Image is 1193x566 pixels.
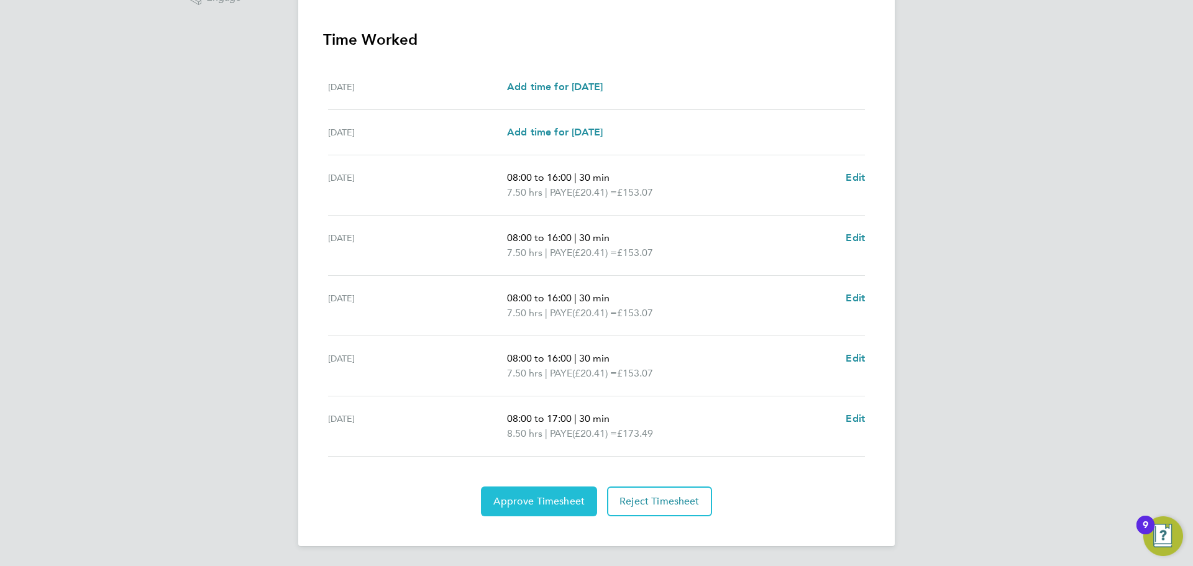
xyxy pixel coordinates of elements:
span: 7.50 hrs [507,367,542,379]
span: | [574,232,577,244]
button: Open Resource Center, 9 new notifications [1143,516,1183,556]
span: PAYE [550,426,572,441]
span: (£20.41) = [572,307,617,319]
span: | [574,292,577,304]
h3: Time Worked [323,30,870,50]
a: Add time for [DATE] [507,125,603,140]
span: Edit [846,232,865,244]
div: [DATE] [328,291,507,321]
span: 7.50 hrs [507,307,542,319]
button: Reject Timesheet [607,486,712,516]
span: Edit [846,413,865,424]
span: £153.07 [617,307,653,319]
span: Add time for [DATE] [507,126,603,138]
button: Approve Timesheet [481,486,597,516]
span: | [574,413,577,424]
span: Reject Timesheet [619,495,700,508]
span: | [545,367,547,379]
span: PAYE [550,306,572,321]
div: [DATE] [328,411,507,441]
div: [DATE] [328,125,507,140]
a: Edit [846,411,865,426]
span: PAYE [550,366,572,381]
span: 08:00 to 17:00 [507,413,572,424]
span: 08:00 to 16:00 [507,352,572,364]
span: Approve Timesheet [493,495,585,508]
span: | [545,427,547,439]
span: Edit [846,292,865,304]
span: | [574,171,577,183]
span: Add time for [DATE] [507,81,603,93]
span: PAYE [550,185,572,200]
a: Edit [846,291,865,306]
a: Add time for [DATE] [507,80,603,94]
span: 8.50 hrs [507,427,542,439]
span: 08:00 to 16:00 [507,292,572,304]
span: (£20.41) = [572,247,617,258]
span: Edit [846,352,865,364]
span: £153.07 [617,247,653,258]
span: 08:00 to 16:00 [507,232,572,244]
span: PAYE [550,245,572,260]
span: (£20.41) = [572,427,617,439]
span: 30 min [579,232,610,244]
a: Edit [846,170,865,185]
span: 30 min [579,292,610,304]
span: (£20.41) = [572,186,617,198]
span: | [574,352,577,364]
div: [DATE] [328,231,507,260]
div: 9 [1143,525,1148,541]
span: | [545,186,547,198]
div: [DATE] [328,170,507,200]
span: 08:00 to 16:00 [507,171,572,183]
span: 7.50 hrs [507,247,542,258]
span: 30 min [579,352,610,364]
span: £153.07 [617,186,653,198]
span: £173.49 [617,427,653,439]
span: (£20.41) = [572,367,617,379]
span: 7.50 hrs [507,186,542,198]
span: 30 min [579,171,610,183]
span: | [545,307,547,319]
div: [DATE] [328,80,507,94]
span: Edit [846,171,865,183]
span: | [545,247,547,258]
a: Edit [846,351,865,366]
div: [DATE] [328,351,507,381]
a: Edit [846,231,865,245]
span: 30 min [579,413,610,424]
span: £153.07 [617,367,653,379]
